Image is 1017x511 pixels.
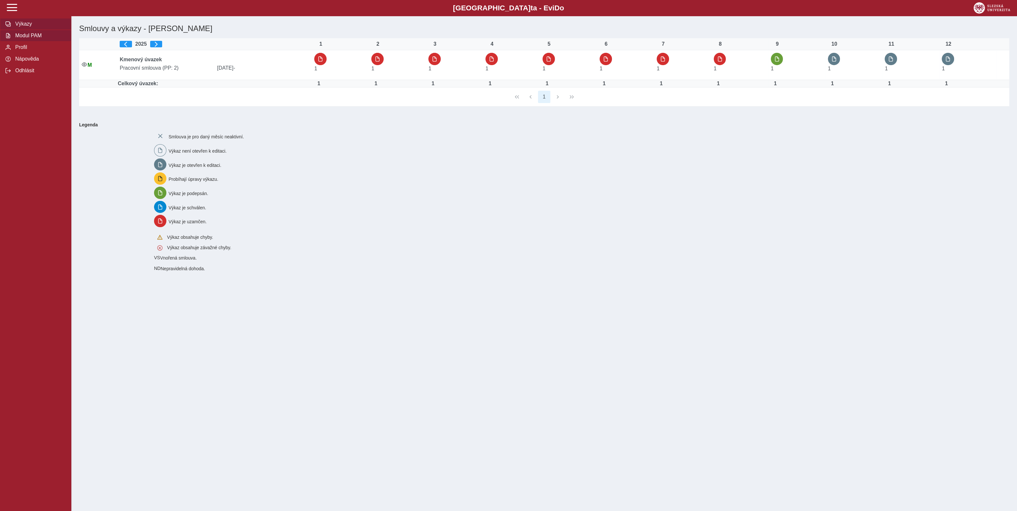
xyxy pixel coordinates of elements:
span: Vnořená smlouva. [160,255,197,261]
div: Úvazek : 8 h / den. 40 h / týden. [769,81,782,87]
div: 2 [371,41,384,47]
span: Údaje souhlasí s údaji v Magionu [88,62,92,68]
div: 3 [428,41,441,47]
span: o [560,4,564,12]
span: Úvazek : 8 h / den. 40 h / týden. [600,66,603,71]
span: Výkaz obsahuje chyby. [167,235,213,240]
div: 2025 [120,41,309,47]
div: 8 [714,41,727,47]
div: Úvazek : 8 h / den. 40 h / týden. [940,81,953,87]
button: 1 [538,91,550,103]
span: D [554,4,559,12]
span: Úvazek : 8 h / den. 40 h / týden. [885,66,888,71]
span: Výkaz je uzamčen. [169,219,207,224]
div: Úvazek : 8 h / den. 40 h / týden. [712,81,725,87]
span: Nepravidelná dohoda. [161,266,205,271]
span: t [531,4,533,12]
span: Úvazek : 8 h / den. 40 h / týden. [485,66,488,71]
span: Výkaz je podepsán. [169,191,208,196]
div: Úvazek : 8 h / den. 40 h / týden. [484,81,497,87]
span: Výkazy [13,21,66,27]
div: 6 [600,41,613,47]
span: Výkaz je otevřen k editaci. [169,162,221,168]
td: Celkový úvazek: [117,80,312,87]
span: Pracovní smlouva (PP: 2) [117,65,214,71]
span: Úvazek : 8 h / den. 40 h / týden. [771,66,774,71]
img: logo_web_su.png [974,2,1010,14]
span: Výkaz není otevřen k editaci. [169,148,227,154]
b: Legenda [77,120,1007,130]
span: Smlouva je pro daný měsíc neaktivní. [169,134,244,139]
span: Smlouva vnořená do kmene [154,255,160,260]
b: [GEOGRAPHIC_DATA] a - Evi [19,4,998,12]
div: 4 [485,41,498,47]
span: Úvazek : 8 h / den. 40 h / týden. [428,66,431,71]
span: Úvazek : 8 h / den. 40 h / týden. [828,66,831,71]
div: Úvazek : 8 h / den. 40 h / týden. [598,81,611,87]
div: 9 [771,41,784,47]
div: Úvazek : 8 h / den. 40 h / týden. [541,81,554,87]
span: Úvazek : 8 h / den. 40 h / týden. [657,66,660,71]
span: Úvazek : 8 h / den. 40 h / týden. [314,66,317,71]
span: - [233,65,235,71]
span: Úvazek : 8 h / den. 40 h / týden. [942,66,945,71]
span: Probíhají úpravy výkazu. [169,177,218,182]
div: 7 [657,41,670,47]
span: Smlouva vnořená do kmene [154,266,161,271]
div: 10 [828,41,841,47]
div: Úvazek : 8 h / den. 40 h / týden. [883,81,896,87]
h1: Smlouvy a výkazy - [PERSON_NAME] [77,21,856,36]
div: 11 [885,41,898,47]
div: Úvazek : 8 h / den. 40 h / týden. [655,81,668,87]
div: Úvazek : 8 h / den. 40 h / týden. [826,81,839,87]
span: Profil [13,44,66,50]
span: Úvazek : 8 h / den. 40 h / týden. [714,66,717,71]
b: Kmenový úvazek [120,57,162,62]
div: 5 [543,41,556,47]
span: [DATE] [214,65,312,71]
div: Úvazek : 8 h / den. 40 h / týden. [312,81,325,87]
span: Výkaz je schválen. [169,205,206,210]
i: Smlouva je aktivní [82,62,87,67]
span: Úvazek : 8 h / den. 40 h / týden. [543,66,545,71]
div: 12 [942,41,955,47]
span: Odhlásit [13,68,66,74]
div: Úvazek : 8 h / den. 40 h / týden. [426,81,439,87]
span: Modul PAM [13,33,66,39]
span: Výkaz obsahuje závažné chyby. [167,245,231,250]
div: Úvazek : 8 h / den. 40 h / týden. [369,81,382,87]
div: 1 [314,41,327,47]
span: Úvazek : 8 h / den. 40 h / týden. [371,66,374,71]
span: Nápověda [13,56,66,62]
